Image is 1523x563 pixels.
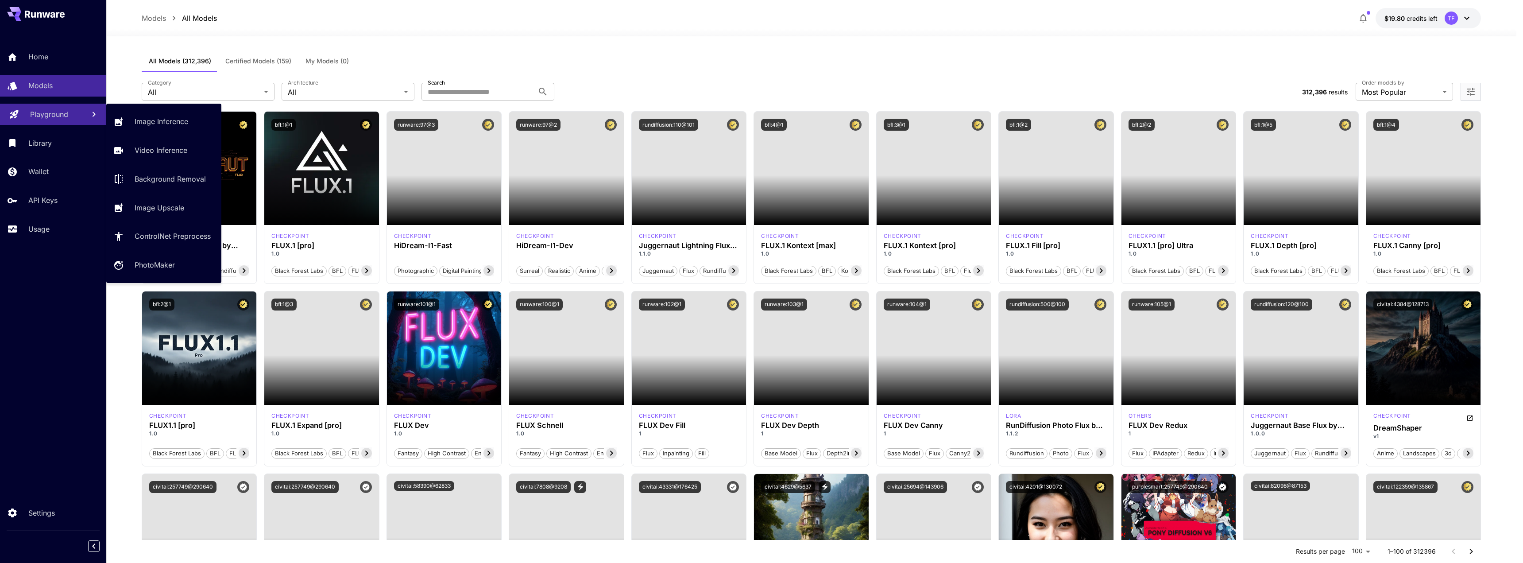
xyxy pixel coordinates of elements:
[884,267,939,276] span: Black Forest Labs
[135,116,188,127] p: Image Inference
[271,412,309,420] div: fluxpro
[1450,267,1510,276] span: FLUX.1 Canny [pro]
[271,412,309,420] p: checkpoint
[271,250,372,258] p: 1.0
[271,430,372,438] p: 1.0
[106,168,221,190] a: Background Removal
[639,232,676,240] p: checkpoint
[1461,481,1473,493] button: Certified Model – Vetted for best performance and includes a commercial license.
[516,481,571,493] button: civitai:7808@9208
[1006,232,1044,240] div: fluxpro
[761,241,862,250] h3: FLUX.1 Kontext [max]
[1251,421,1351,430] div: Juggernaut Base Flux by RunDiffusion
[142,13,217,23] nav: breadcrumb
[1373,119,1399,131] button: bfl:1@4
[803,449,821,458] span: Flux
[1349,545,1373,558] div: 100
[482,299,494,311] button: Certified Model – Vetted for best performance and includes a commercial license.
[394,412,432,420] p: checkpoint
[1129,412,1152,420] div: FLUX.1 D
[1251,412,1288,420] p: checkpoint
[695,449,709,458] span: Fill
[761,481,815,493] button: civitai:4629@5637
[148,87,260,97] span: All
[1465,86,1476,97] button: Open more filters
[700,267,741,276] span: rundiffusion
[1006,430,1106,438] p: 1.1.2
[135,260,175,270] p: PhotoMaker
[926,449,943,458] span: Flux
[1373,432,1474,440] p: v1
[1006,241,1106,250] h3: FLUX.1 Fill [pro]
[761,421,862,430] div: FLUX Dev Depth
[1374,267,1428,276] span: Black Forest Labs
[1149,449,1182,458] span: IPAdapter
[272,449,326,458] span: Black Forest Labs
[1129,241,1229,250] h3: FLUX1.1 [pro] Ultra
[516,421,617,430] div: FLUX Schnell
[884,412,921,420] div: FLUX.1 D
[1388,547,1436,556] p: 1–100 of 312396
[1006,481,1066,493] button: civitai:4201@130072
[761,267,816,276] span: Black Forest Labs
[1210,449,1240,458] span: img2img
[884,250,984,258] p: 1.0
[1407,15,1438,22] span: credits left
[761,412,799,420] div: FLUX.1 D
[1094,299,1106,311] button: Certified Model – Vetted for best performance and includes a commercial license.
[1006,421,1106,430] h3: RunDiffusion Photo Flux by RunDiffusion
[884,412,921,420] p: checkpoint
[1329,88,1348,96] span: results
[1373,412,1411,423] div: SD 1.5
[761,250,862,258] p: 1.0
[135,174,206,184] p: Background Removal
[1462,543,1480,560] button: Go to next page
[1373,232,1411,240] p: checkpoint
[1129,412,1152,420] p: others
[838,267,865,276] span: Kontext
[1302,88,1327,96] span: 312,396
[884,232,921,240] div: FLUX.1 Kontext [pro]
[516,412,554,420] p: checkpoint
[394,449,422,458] span: Fantasy
[1445,12,1458,25] div: TF
[106,197,221,218] a: Image Upscale
[1006,267,1061,276] span: Black Forest Labs
[394,232,432,240] p: checkpoint
[1217,299,1229,311] button: Certified Model – Vetted for best performance and includes a commercial license.
[680,267,697,276] span: flux
[761,232,799,240] div: FLUX.1 Kontext [max]
[884,430,984,438] p: 1
[1457,449,1500,458] span: photorealistic
[348,267,389,276] span: FLUX.1 [pro]
[1251,412,1288,420] div: FLUX.1 D
[28,224,50,234] p: Usage
[1308,267,1325,276] span: BFL
[1251,449,1289,458] span: juggernaut
[271,421,372,430] h3: FLUX.1 Expand [pro]
[639,119,698,131] button: rundiffusion:110@101
[547,449,591,458] span: High Contrast
[639,241,739,250] h3: Juggernaut Lightning Flux by RunDiffusion
[1251,241,1351,250] h3: FLUX.1 Depth [pro]
[1129,267,1183,276] span: Black Forest Labs
[545,267,573,276] span: Realistic
[237,119,249,131] button: Certified Model – Vetted for best performance and includes a commercial license.
[1466,412,1473,423] button: Open in CivitAI
[394,241,495,250] h3: HiDream-I1-Fast
[1373,412,1411,420] p: checkpoint
[482,119,494,131] button: Certified Model – Vetted for best performance and includes a commercial license.
[1094,481,1106,493] button: Certified Model – Vetted for best performance and includes a commercial license.
[394,299,439,311] button: runware:101@1
[1373,424,1474,432] h3: DreamShaper
[288,79,318,86] label: Architecture
[639,421,739,430] div: FLUX Dev Fill
[574,481,586,493] button: View trigger words
[106,140,221,161] a: Video Inference
[1006,412,1021,420] p: lora
[884,119,909,131] button: bfl:3@1
[516,119,560,131] button: runware:97@2
[517,267,542,276] span: Surreal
